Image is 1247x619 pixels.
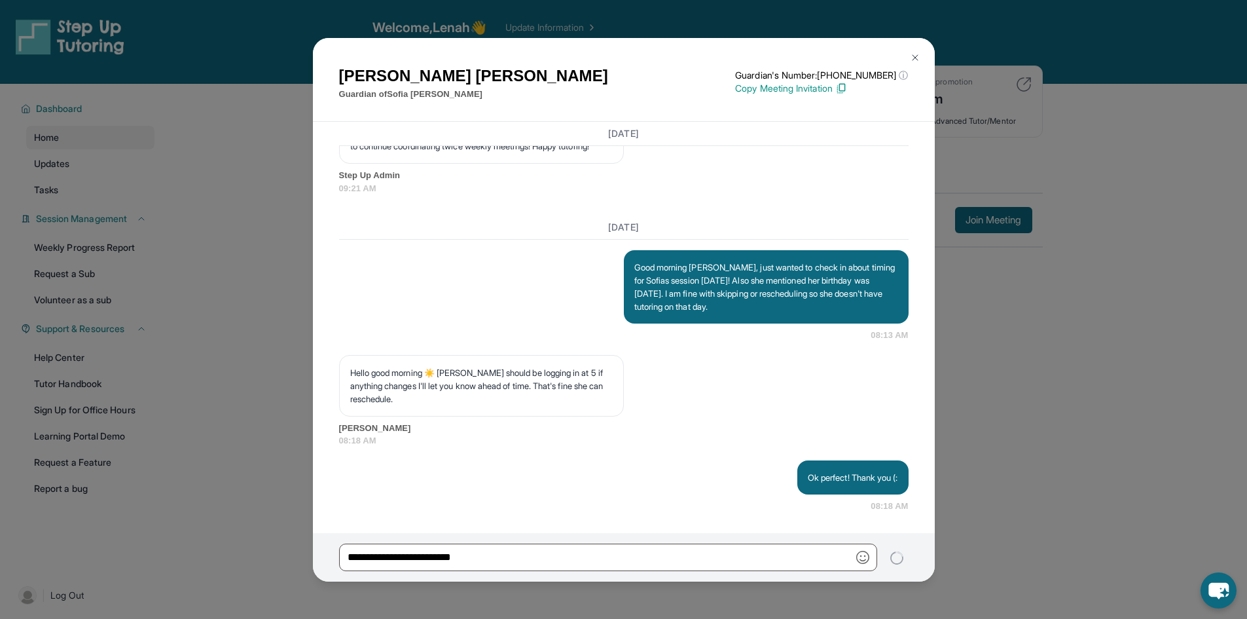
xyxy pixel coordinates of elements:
[339,434,909,447] span: 08:18 AM
[339,221,909,234] h3: [DATE]
[634,261,898,313] p: Good morning [PERSON_NAME], just wanted to check in about timing for Sofias session [DATE]! Also ...
[1201,572,1237,609] button: chat-button
[339,182,909,195] span: 09:21 AM
[835,83,847,94] img: Copy Icon
[910,52,920,63] img: Close Icon
[735,82,908,95] p: Copy Meeting Invitation
[735,69,908,82] p: Guardian's Number: [PHONE_NUMBER]
[856,551,869,564] img: Emoji
[871,500,908,513] span: 08:18 AM
[899,69,908,82] span: ⓘ
[339,127,909,140] h3: [DATE]
[871,329,908,342] span: 08:13 AM
[339,88,608,101] p: Guardian of Sofia [PERSON_NAME]
[339,64,608,88] h1: [PERSON_NAME] [PERSON_NAME]
[808,471,898,484] p: Ok perfect! Thank you (:
[339,169,909,182] span: Step Up Admin
[350,366,613,405] p: Hello good morning ☀️ [PERSON_NAME] should be logging in at 5 if anything changes I'll let you kn...
[339,422,909,435] span: [PERSON_NAME]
